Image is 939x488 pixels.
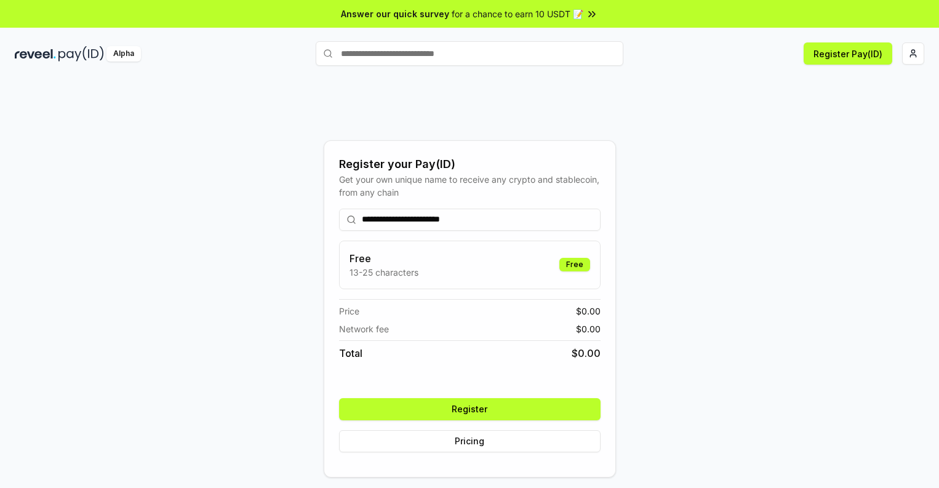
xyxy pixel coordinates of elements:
[576,322,601,335] span: $ 0.00
[576,305,601,318] span: $ 0.00
[339,322,389,335] span: Network fee
[572,346,601,361] span: $ 0.00
[15,46,56,62] img: reveel_dark
[339,398,601,420] button: Register
[804,42,892,65] button: Register Pay(ID)
[339,305,359,318] span: Price
[350,266,418,279] p: 13-25 characters
[559,258,590,271] div: Free
[106,46,141,62] div: Alpha
[350,251,418,266] h3: Free
[339,173,601,199] div: Get your own unique name to receive any crypto and stablecoin, from any chain
[339,346,362,361] span: Total
[452,7,583,20] span: for a chance to earn 10 USDT 📝
[339,156,601,173] div: Register your Pay(ID)
[58,46,104,62] img: pay_id
[339,430,601,452] button: Pricing
[341,7,449,20] span: Answer our quick survey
